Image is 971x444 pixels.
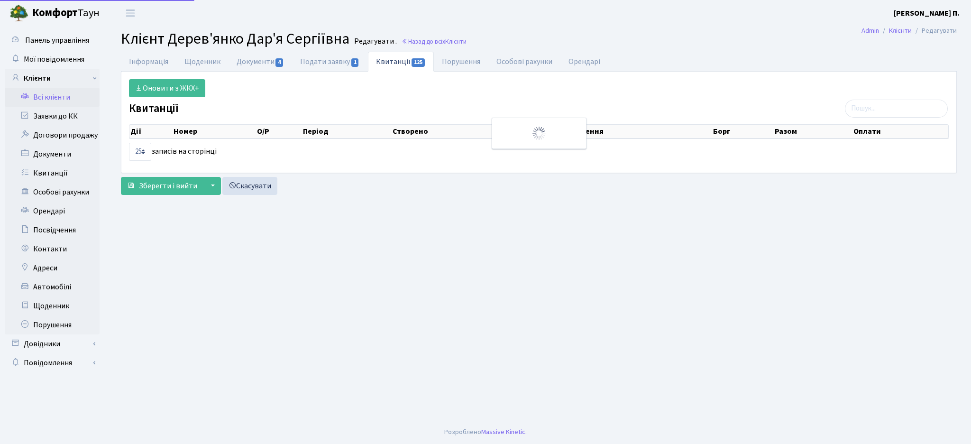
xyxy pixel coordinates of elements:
[852,125,948,138] th: Оплати
[25,35,89,46] span: Панель управління
[368,52,434,72] a: Квитанції
[5,145,100,164] a: Документи
[5,221,100,240] a: Посвідчення
[5,240,100,259] a: Контакти
[121,28,349,50] span: Клієнт Дерев'янко Дар'я Сергіївна
[121,177,203,195] button: Зберегти і вийти
[24,54,84,65] span: Мої повідомлення
[5,50,100,69] a: Мої повідомлення
[557,125,712,138] th: Приміщення
[121,52,176,72] a: Інформація
[275,58,283,67] span: 4
[129,125,173,138] th: Дії
[847,21,971,41] nav: breadcrumb
[392,125,513,138] th: Створено
[5,277,100,296] a: Автомобілі
[129,143,151,161] select: записів на сторінці
[5,296,100,315] a: Щоденник
[256,125,302,138] th: О/Р
[229,52,292,72] a: Документи
[5,164,100,183] a: Квитанції
[412,58,425,67] span: 125
[774,125,852,138] th: Разом
[434,52,488,72] a: Порушення
[32,5,100,21] span: Таун
[861,26,879,36] a: Admin
[5,353,100,372] a: Повідомлення
[292,52,367,72] a: Подати заявку
[5,31,100,50] a: Панель управління
[402,37,467,46] a: Назад до всіхКлієнти
[5,202,100,221] a: Орендарі
[119,5,142,21] button: Переключити навігацію
[889,26,912,36] a: Клієнти
[129,102,179,116] label: Квитанції
[352,37,397,46] small: Редагувати .
[5,88,100,107] a: Всі клієнти
[481,427,525,437] a: Massive Kinetic
[5,107,100,126] a: Заявки до КК
[5,69,100,88] a: Клієнти
[5,259,100,277] a: Адреси
[445,37,467,46] span: Клієнти
[5,334,100,353] a: Довідники
[139,181,197,191] span: Зберегти і вийти
[173,125,256,138] th: Номер
[560,52,608,72] a: Орендарі
[894,8,960,19] a: [PERSON_NAME] П.
[129,79,205,97] a: Оновити з ЖКХ+
[845,100,948,118] input: Пошук...
[894,8,960,18] b: [PERSON_NAME] П.
[129,143,217,161] label: записів на сторінці
[712,125,774,138] th: Борг
[5,183,100,202] a: Особові рахунки
[912,26,957,36] li: Редагувати
[302,125,392,138] th: Період
[5,315,100,334] a: Порушення
[5,126,100,145] a: Договори продажу
[222,177,277,195] a: Скасувати
[444,427,527,437] div: Розроблено .
[488,52,560,72] a: Особові рахунки
[9,4,28,23] img: logo.png
[176,52,229,72] a: Щоденник
[351,58,359,67] span: 1
[531,126,547,141] img: Обробка...
[32,5,78,20] b: Комфорт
